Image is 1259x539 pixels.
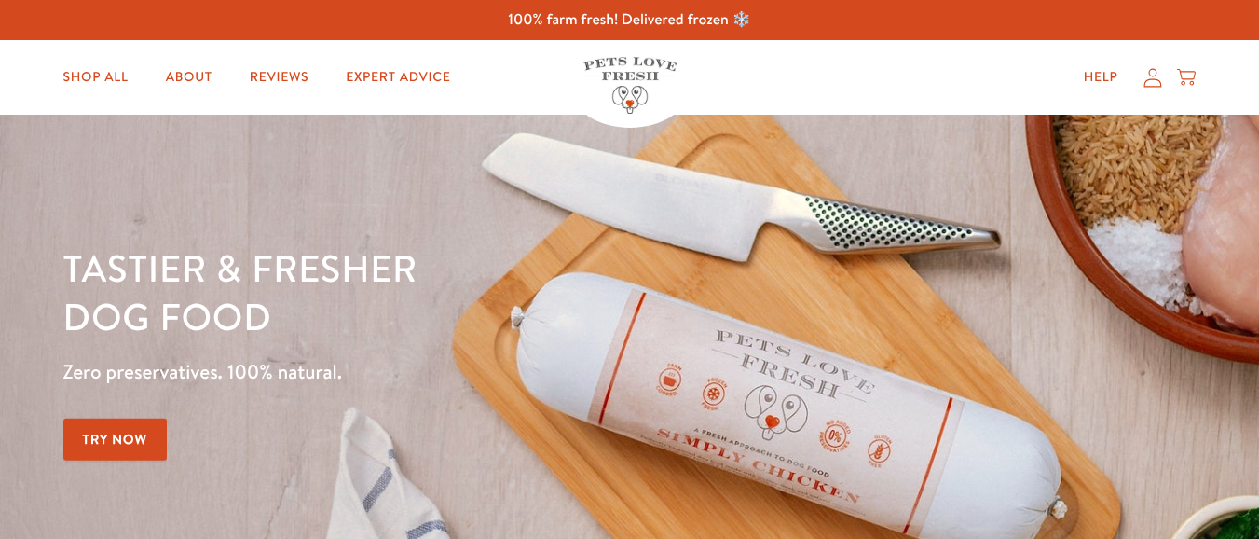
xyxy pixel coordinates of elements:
[63,419,168,461] a: Try Now
[63,355,819,389] p: Zero preservatives. 100% natural.
[151,59,227,96] a: About
[331,59,465,96] a: Expert Advice
[48,59,144,96] a: Shop All
[1069,59,1133,96] a: Help
[583,57,677,114] img: Pets Love Fresh
[235,59,323,96] a: Reviews
[63,243,819,340] h1: Tastier & fresher dog food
